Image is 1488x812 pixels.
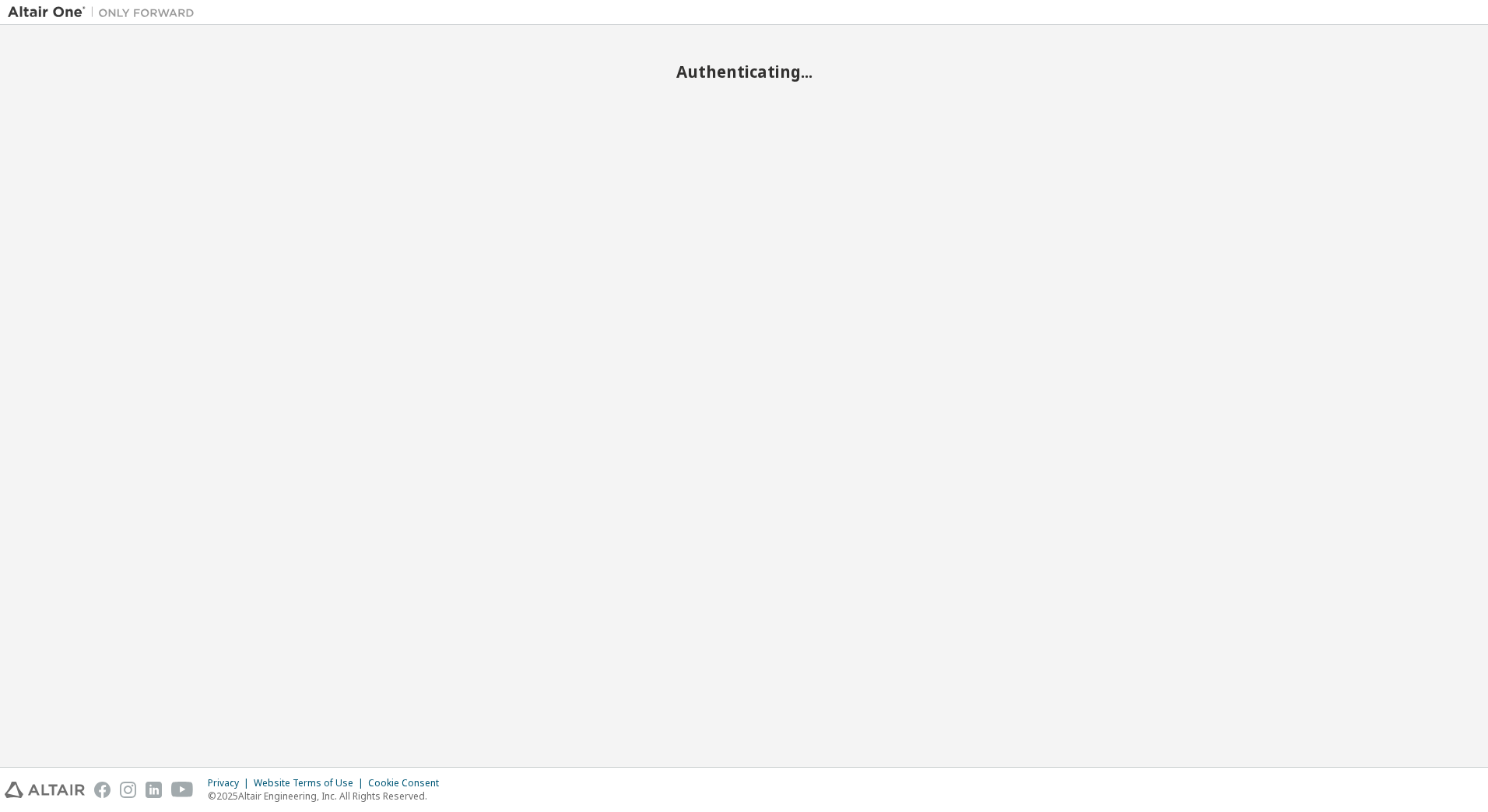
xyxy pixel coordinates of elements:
img: Altair One [8,5,202,20]
img: facebook.svg [94,782,111,798]
h2: Authenticating... [8,61,1480,82]
div: Website Terms of Use [254,777,368,789]
img: youtube.svg [171,782,194,798]
div: Cookie Consent [368,777,448,789]
p: © 2025 Altair Engineering, Inc. All Rights Reserved. [208,789,448,803]
img: altair_logo.svg [5,782,85,798]
img: instagram.svg [120,782,136,798]
div: Privacy [208,777,254,789]
img: linkedin.svg [146,782,162,798]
